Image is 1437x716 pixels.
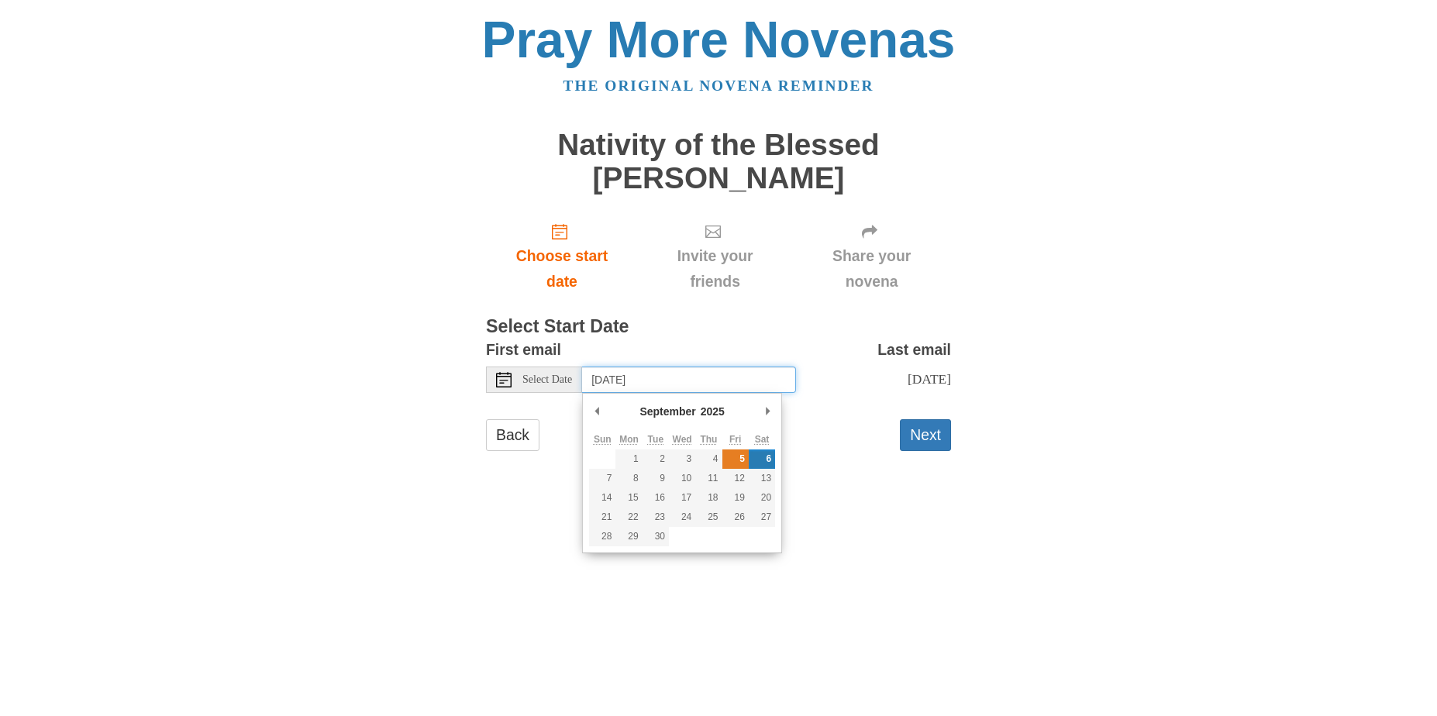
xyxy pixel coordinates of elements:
button: 13 [749,469,775,488]
abbr: Sunday [594,434,612,445]
div: Click "Next" to confirm your start date first. [792,210,951,302]
span: Invite your friends [653,243,777,294]
button: 8 [615,469,642,488]
a: The original novena reminder [563,77,874,94]
abbr: Monday [619,434,639,445]
button: 24 [669,508,695,527]
button: 16 [643,488,669,508]
button: 27 [749,508,775,527]
abbr: Saturday [755,434,770,445]
button: Next [900,419,951,451]
button: 2 [643,449,669,469]
button: 14 [589,488,615,508]
button: 4 [695,449,722,469]
button: Next Month [760,400,775,423]
label: Last email [877,337,951,363]
span: [DATE] [908,371,951,387]
button: 7 [589,469,615,488]
button: 17 [669,488,695,508]
button: 5 [722,449,749,469]
input: Use the arrow keys to pick a date [582,367,796,393]
abbr: Thursday [700,434,717,445]
h1: Nativity of the Blessed [PERSON_NAME] [486,129,951,194]
button: 18 [695,488,722,508]
button: 25 [695,508,722,527]
button: 19 [722,488,749,508]
button: 29 [615,527,642,546]
button: 1 [615,449,642,469]
div: Click "Next" to confirm your start date first. [638,210,792,302]
button: 3 [669,449,695,469]
button: 26 [722,508,749,527]
a: Back [486,419,539,451]
abbr: Friday [729,434,741,445]
button: 23 [643,508,669,527]
button: 20 [749,488,775,508]
a: Pray More Novenas [482,11,956,68]
button: 28 [589,527,615,546]
button: 11 [695,469,722,488]
span: Share your novena [808,243,936,294]
a: Choose start date [486,210,638,302]
button: Previous Month [589,400,605,423]
label: First email [486,337,561,363]
abbr: Wednesday [673,434,692,445]
abbr: Tuesday [648,434,663,445]
button: 15 [615,488,642,508]
span: Select Date [522,374,572,385]
button: 9 [643,469,669,488]
button: 22 [615,508,642,527]
button: 10 [669,469,695,488]
div: 2025 [698,400,727,423]
button: 21 [589,508,615,527]
span: Choose start date [501,243,622,294]
button: 12 [722,469,749,488]
button: 6 [749,449,775,469]
div: September [637,400,698,423]
h3: Select Start Date [486,317,951,337]
button: 30 [643,527,669,546]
